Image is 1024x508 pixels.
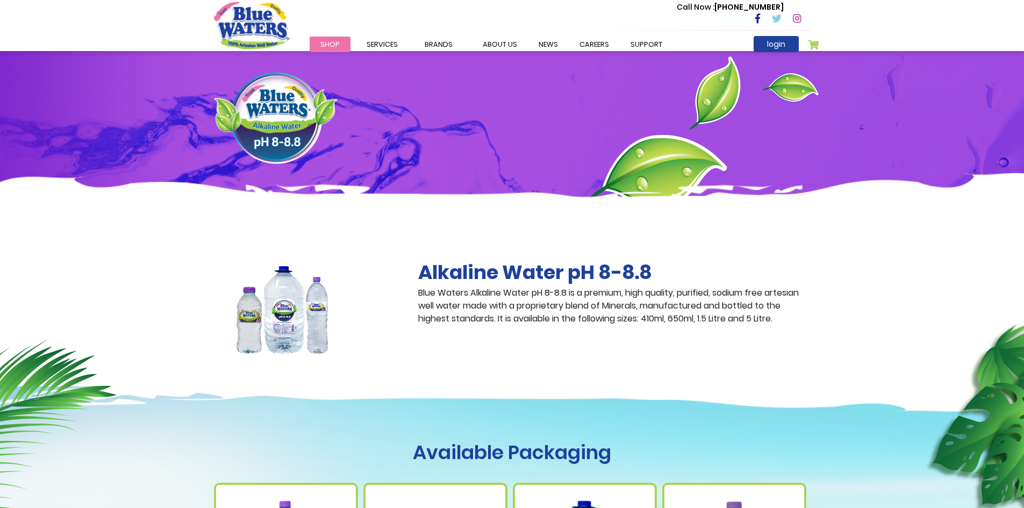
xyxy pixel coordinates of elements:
span: Shop [320,39,340,49]
h2: Alkaline Water pH 8-8.8 [418,261,811,284]
span: Brands [425,39,453,49]
span: Call Now : [677,2,714,12]
a: login [754,36,799,52]
a: support [620,37,673,52]
a: about us [472,37,528,52]
a: News [528,37,569,52]
span: Services [367,39,398,49]
p: Blue Waters Alkaline Water pH 8-8.8 is a premium, high quality, purified, sodium free artesian we... [418,287,811,325]
a: careers [569,37,620,52]
p: [PHONE_NUMBER] [677,2,784,13]
a: store logo [214,2,289,49]
h1: Available Packaging [214,441,811,464]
